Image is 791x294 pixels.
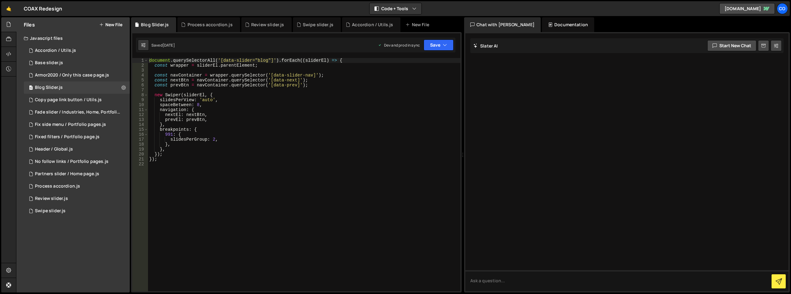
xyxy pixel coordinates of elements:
div: 14632/39688.js [24,94,130,106]
div: Accordion / Utils.js [24,44,130,57]
div: 22 [132,162,148,167]
div: 10 [132,102,148,107]
div: 18 [132,142,148,147]
div: 14632/39741.js [24,131,130,143]
div: 1 [132,58,148,63]
div: Swipe slider.js [35,208,66,214]
div: 14632/39082.js [24,106,132,118]
div: 19 [132,147,148,152]
button: Code + Tools [370,3,421,14]
div: Fade slider / Industries, Home, Portfolio.js [35,110,120,115]
a: CO [777,3,788,14]
div: 14 [132,122,148,127]
div: Header / Global.js [35,147,73,152]
div: Swipe slider.js [303,22,333,28]
h2: Files [24,21,35,28]
div: 7 [132,88,148,93]
a: [DOMAIN_NAME] [719,3,775,14]
div: 14632/38826.js [24,143,130,155]
div: Accordion / Utils.js [35,48,76,53]
button: Start new chat [707,40,756,51]
div: 14632/40346.js [24,69,130,81]
div: 15 [132,127,148,132]
div: 14632/40149.js [24,155,130,168]
div: 20 [132,152,148,157]
div: Review slider.js [251,22,284,28]
div: Review slider.js [35,196,68,201]
div: Dev and prod in sync [378,43,420,48]
div: 9 [132,97,148,102]
h2: Slater AI [473,43,498,49]
div: 11 [132,107,148,112]
div: Blog Slider.js [141,22,169,28]
div: 14632/39525.js [24,168,130,180]
div: Accordion / Utils.js [352,22,393,28]
div: 21 [132,157,148,162]
div: 12 [132,112,148,117]
div: 3 [132,68,148,73]
div: 14632/38280.js [24,180,130,193]
div: Documentation [542,17,594,32]
div: Review slider.js [24,193,130,205]
div: 16 [132,132,148,137]
div: Javascript files [16,32,130,44]
div: 5 [132,78,148,83]
div: Fixed filters / Portfolio page.js [35,134,99,140]
div: Saved [151,43,175,48]
div: Process accordion.js [188,22,233,28]
div: Blog Slider.js [35,85,63,90]
div: Copy page link button / Utils.js [35,97,102,103]
div: 14632/39704.js [24,118,130,131]
div: Base slider.js [35,60,63,66]
div: COAX Redesign [24,5,62,12]
button: Save [424,39,454,51]
div: Armor2020 / Only this case page.js [35,72,109,78]
button: New File [99,22,122,27]
div: [DATE] [163,43,175,48]
div: 13 [132,117,148,122]
div: 2 [132,63,148,68]
div: Process accordion.js [35,184,80,189]
span: 71 [29,86,33,91]
div: Swipe slider.js [24,205,130,217]
div: 14632/43639.js [24,57,130,69]
div: 6 [132,83,148,88]
div: Partners slider / Home page.js [35,171,99,177]
div: 17 [132,137,148,142]
div: Blog Slider.js [24,81,130,94]
div: 8 [132,93,148,97]
div: New File [405,22,431,28]
div: Chat with [PERSON_NAME] [464,17,541,32]
div: Fix side menu / Portfolio pages.js [35,122,106,127]
a: 🤙 [1,1,16,16]
div: 4 [132,73,148,78]
div: No follow links / Portfolio pages.js [35,159,108,164]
